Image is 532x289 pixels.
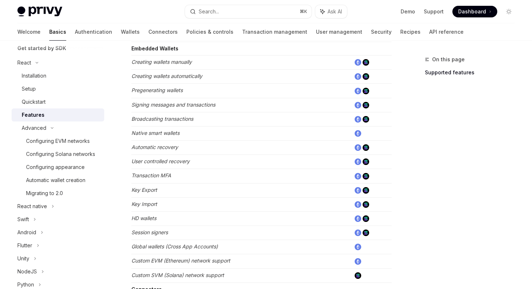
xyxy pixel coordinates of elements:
div: Configuring EVM networks [26,137,90,145]
div: Configuring appearance [26,163,85,172]
div: NodeJS [17,267,37,276]
span: On this page [432,55,465,64]
div: Search... [199,7,219,16]
a: Supported features [425,67,520,78]
em: Signing messages and transactions [131,102,215,108]
em: Global wallets (Cross App Accounts) [131,243,218,249]
em: HD wallets [131,215,156,221]
em: Transaction MFA [131,172,171,178]
a: Wallets [121,23,140,41]
span: ⌘ K [300,9,307,15]
img: ethereum.png [355,187,361,194]
a: Demo [401,8,415,15]
a: Features [12,108,104,121]
em: Native smart wallets [131,130,180,136]
a: Authentication [75,23,112,41]
img: solana.png [363,187,369,194]
a: Security [371,23,392,41]
div: React native [17,202,47,211]
div: Installation [22,71,46,80]
button: Search...⌘K [185,5,311,18]
span: Ask AI [328,8,342,15]
div: Swift [17,215,29,224]
em: User controlled recovery [131,158,190,164]
a: Configuring Solana networks [12,148,104,161]
img: solana.png [363,144,369,151]
em: Key Export [131,187,157,193]
div: Configuring Solana networks [26,150,95,158]
div: Advanced [22,124,46,132]
img: solana.png [363,116,369,123]
em: Key Import [131,201,157,207]
img: ethereum.png [355,116,361,123]
div: Unity [17,254,29,263]
em: Broadcasting transactions [131,116,193,122]
img: ethereum.png [355,102,361,108]
img: ethereum.png [355,73,361,80]
a: Welcome [17,23,41,41]
div: React [17,58,31,67]
img: solana.png [355,272,361,279]
div: Features [22,111,45,119]
div: Flutter [17,241,32,250]
a: Installation [12,69,104,82]
img: ethereum.png [355,158,361,165]
img: ethereum.png [355,230,361,236]
img: solana.png [363,158,369,165]
div: Automatic wallet creation [26,176,85,185]
a: Configuring appearance [12,161,104,174]
a: Automatic wallet creation [12,174,104,187]
a: Recipes [400,23,421,41]
button: Toggle dark mode [503,6,515,17]
em: Automatic recovery [131,144,178,150]
a: User management [316,23,362,41]
a: API reference [429,23,464,41]
img: solana.png [363,173,369,179]
div: Python [17,280,34,289]
em: Creating wallets manually [131,59,192,65]
a: Basics [49,23,66,41]
a: Support [424,8,444,15]
img: solana.png [363,59,369,66]
a: Policies & controls [186,23,233,41]
div: Android [17,228,36,237]
img: solana.png [363,73,369,80]
img: ethereum.png [355,258,361,265]
img: ethereum.png [355,144,361,151]
img: solana.png [363,201,369,208]
img: ethereum.png [355,201,361,208]
div: Migrating to 2.0 [26,189,63,198]
img: ethereum.png [355,244,361,250]
img: solana.png [363,230,369,236]
img: ethereum.png [355,59,361,66]
a: Configuring EVM networks [12,135,104,148]
img: ethereum.png [355,88,361,94]
em: Custom SVM (Solana) network support [131,272,224,278]
a: Migrating to 2.0 [12,187,104,200]
em: Session signers [131,229,168,235]
strong: Embedded Wallets [131,45,178,51]
img: solana.png [363,88,369,94]
a: Transaction management [242,23,307,41]
em: Custom EVM (Ethereum) network support [131,257,230,264]
a: Connectors [148,23,178,41]
a: Setup [12,82,104,95]
div: Setup [22,84,36,93]
img: ethereum.png [355,130,361,137]
em: Pregenerating wallets [131,87,183,93]
img: ethereum.png [355,173,361,179]
div: Quickstart [22,98,46,106]
a: Dashboard [452,6,497,17]
span: Dashboard [458,8,486,15]
button: Ask AI [315,5,347,18]
img: solana.png [363,102,369,108]
a: Quickstart [12,95,104,108]
em: Creating wallets automatically [131,73,202,79]
img: ethereum.png [355,215,361,222]
img: solana.png [363,215,369,222]
img: light logo [17,7,62,17]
